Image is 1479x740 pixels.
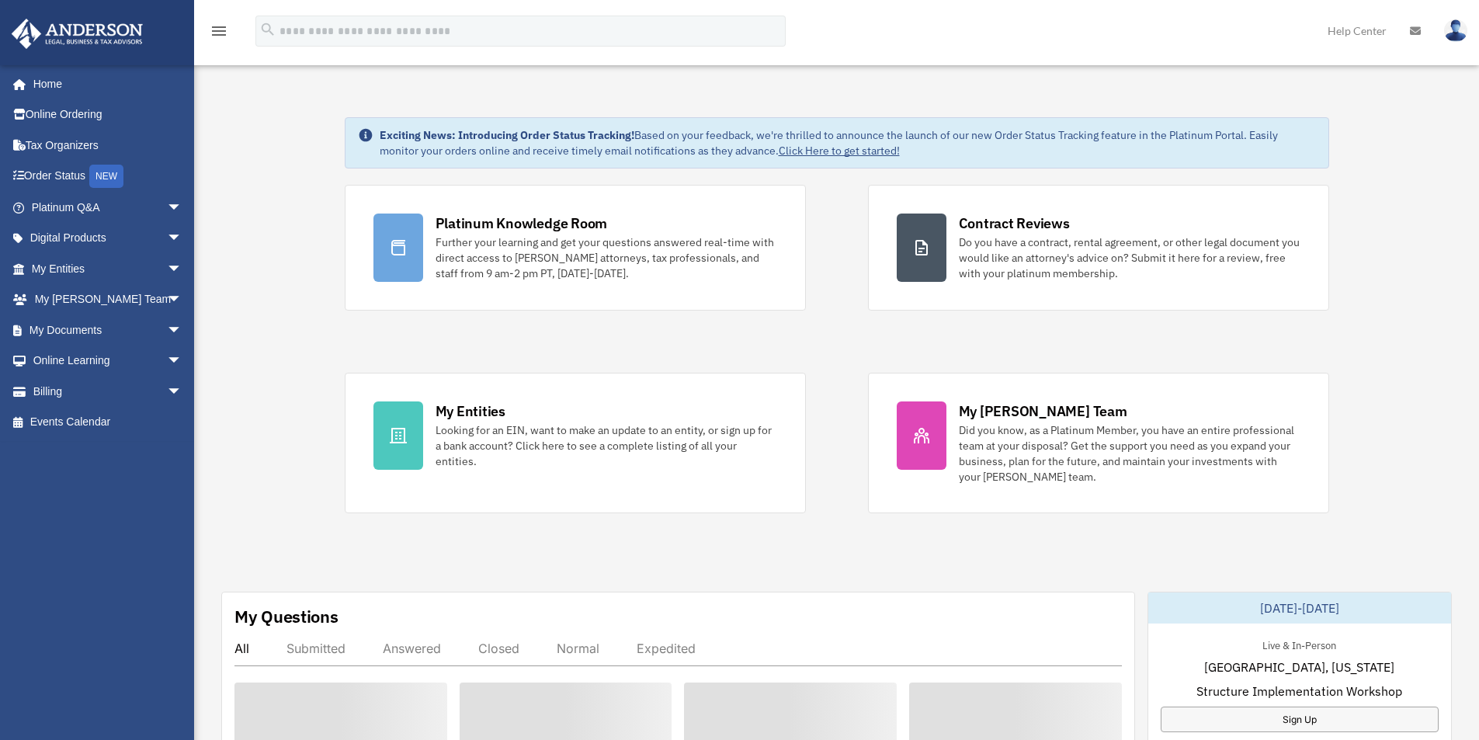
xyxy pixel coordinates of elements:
[11,284,206,315] a: My [PERSON_NAME] Teamarrow_drop_down
[167,314,198,346] span: arrow_drop_down
[234,641,249,656] div: All
[11,130,206,161] a: Tax Organizers
[478,641,519,656] div: Closed
[167,284,198,316] span: arrow_drop_down
[11,161,206,193] a: Order StatusNEW
[779,144,900,158] a: Click Here to get started!
[167,223,198,255] span: arrow_drop_down
[1444,19,1467,42] img: User Pic
[7,19,148,49] img: Anderson Advisors Platinum Portal
[11,223,206,254] a: Digital Productsarrow_drop_down
[959,214,1070,233] div: Contract Reviews
[380,127,1316,158] div: Based on your feedback, we're thrilled to announce the launch of our new Order Status Tracking fe...
[11,376,206,407] a: Billingarrow_drop_down
[234,605,339,628] div: My Questions
[11,68,198,99] a: Home
[167,253,198,285] span: arrow_drop_down
[167,346,198,377] span: arrow_drop_down
[11,253,206,284] a: My Entitiesarrow_drop_down
[345,185,806,311] a: Platinum Knowledge Room Further your learning and get your questions answered real-time with dire...
[383,641,441,656] div: Answered
[11,407,206,438] a: Events Calendar
[959,422,1300,485] div: Did you know, as a Platinum Member, you have an entire professional team at your disposal? Get th...
[11,346,206,377] a: Online Learningarrow_drop_down
[959,401,1127,421] div: My [PERSON_NAME] Team
[1161,707,1439,732] a: Sign Up
[210,27,228,40] a: menu
[345,373,806,513] a: My Entities Looking for an EIN, want to make an update to an entity, or sign up for a bank accoun...
[89,165,123,188] div: NEW
[11,314,206,346] a: My Documentsarrow_drop_down
[436,235,777,281] div: Further your learning and get your questions answered real-time with direct access to [PERSON_NAM...
[286,641,345,656] div: Submitted
[380,128,634,142] strong: Exciting News: Introducing Order Status Tracking!
[868,373,1329,513] a: My [PERSON_NAME] Team Did you know, as a Platinum Member, you have an entire professional team at...
[1250,636,1349,652] div: Live & In-Person
[210,22,228,40] i: menu
[557,641,599,656] div: Normal
[259,21,276,38] i: search
[436,422,777,469] div: Looking for an EIN, want to make an update to an entity, or sign up for a bank account? Click her...
[959,235,1300,281] div: Do you have a contract, rental agreement, or other legal document you would like an attorney's ad...
[436,401,505,421] div: My Entities
[1196,682,1402,700] span: Structure Implementation Workshop
[167,376,198,408] span: arrow_drop_down
[11,192,206,223] a: Platinum Q&Aarrow_drop_down
[637,641,696,656] div: Expedited
[1148,592,1451,624] div: [DATE]-[DATE]
[868,185,1329,311] a: Contract Reviews Do you have a contract, rental agreement, or other legal document you would like...
[11,99,206,130] a: Online Ordering
[436,214,608,233] div: Platinum Knowledge Room
[1204,658,1394,676] span: [GEOGRAPHIC_DATA], [US_STATE]
[167,192,198,224] span: arrow_drop_down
